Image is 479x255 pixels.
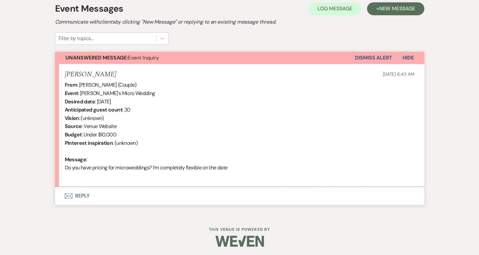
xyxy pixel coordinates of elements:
[65,115,79,122] b: Vision
[55,187,424,205] button: Reply
[55,2,123,16] h1: Event Messages
[65,54,128,61] strong: Unanswered Message:
[317,5,352,12] span: Log Message
[65,156,86,163] b: Message
[65,81,77,88] b: From
[65,123,82,130] b: Source
[65,98,95,105] b: Desired date
[392,52,424,64] button: Hide
[55,18,424,26] h2: Communicate with clients by clicking "New Message" or replying to an existing message thread.
[355,52,392,64] button: Dismiss Alert
[59,35,93,42] div: Filter by topics...
[382,71,414,77] span: [DATE] 6:43 AM
[215,230,264,252] img: Weven Logo
[403,54,414,61] span: Hide
[65,131,82,138] b: Budget
[367,2,424,15] button: +New Message
[65,140,113,146] b: Pinterest inspiration
[65,54,159,61] span: Event Inquiry
[65,81,415,180] div: : [PERSON_NAME] (Couple) : [PERSON_NAME]'s Micro Wedding : [DATE] : 30 : (unknown) : Venue Websit...
[65,70,116,79] h5: [PERSON_NAME]
[308,2,361,15] button: Log Message
[379,5,415,12] span: New Message
[55,52,355,64] button: Unanswered Message:Event Inquiry
[65,90,78,97] b: Event
[65,106,122,113] b: Anticipated guest count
